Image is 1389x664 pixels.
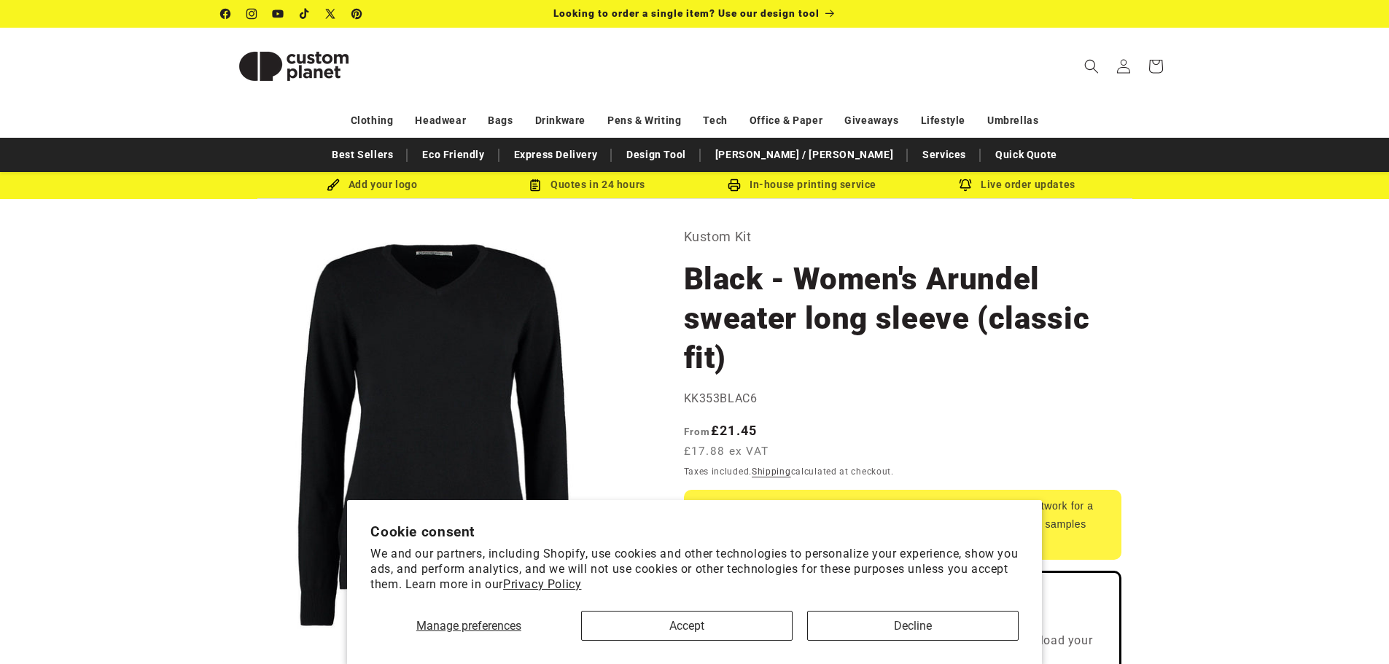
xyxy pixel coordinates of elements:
[221,34,367,99] img: Custom Planet
[370,547,1019,592] p: We and our partners, including Shopify, use cookies and other technologies to personalize your ex...
[415,142,491,168] a: Eco Friendly
[915,142,973,168] a: Services
[415,108,466,133] a: Headwear
[728,179,741,192] img: In-house printing
[351,108,394,133] a: Clothing
[265,176,480,194] div: Add your logo
[1075,50,1108,82] summary: Search
[684,426,711,437] span: From
[987,108,1038,133] a: Umbrellas
[503,577,581,591] a: Privacy Policy
[844,108,898,133] a: Giveaways
[488,108,513,133] a: Bags
[553,7,820,19] span: Looking to order a single item? Use our design tool
[910,176,1125,194] div: Live order updates
[752,466,791,477] a: Shipping
[581,611,793,641] button: Accept
[327,179,340,192] img: Brush Icon
[507,142,605,168] a: Express Delivery
[215,28,372,104] a: Custom Planet
[684,423,758,438] strong: £21.45
[370,523,1019,540] h2: Cookie consent
[529,179,542,192] img: Order Updates Icon
[807,611,1019,641] button: Decline
[684,443,769,460] span: £17.88 ex VAT
[684,259,1121,378] h1: Black - Women's Arundel sweater long sleeve (classic fit)
[607,108,681,133] a: Pens & Writing
[708,142,900,168] a: [PERSON_NAME] / [PERSON_NAME]
[959,179,972,192] img: Order updates
[695,176,910,194] div: In-house printing service
[750,108,822,133] a: Office & Paper
[684,225,1121,249] p: Kustom Kit
[921,108,965,133] a: Lifestyle
[703,108,727,133] a: Tech
[535,108,585,133] a: Drinkware
[684,490,1121,560] div: Price excludes your logo and setup. Submit your artwork for a tailored quote based on your prefer...
[684,391,758,405] span: KK353BLAC6
[416,619,521,633] span: Manage preferences
[370,611,567,641] button: Manage preferences
[619,142,693,168] a: Design Tool
[684,464,1121,479] div: Taxes included. calculated at checkout.
[324,142,400,168] a: Best Sellers
[988,142,1065,168] a: Quick Quote
[480,176,695,194] div: Quotes in 24 hours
